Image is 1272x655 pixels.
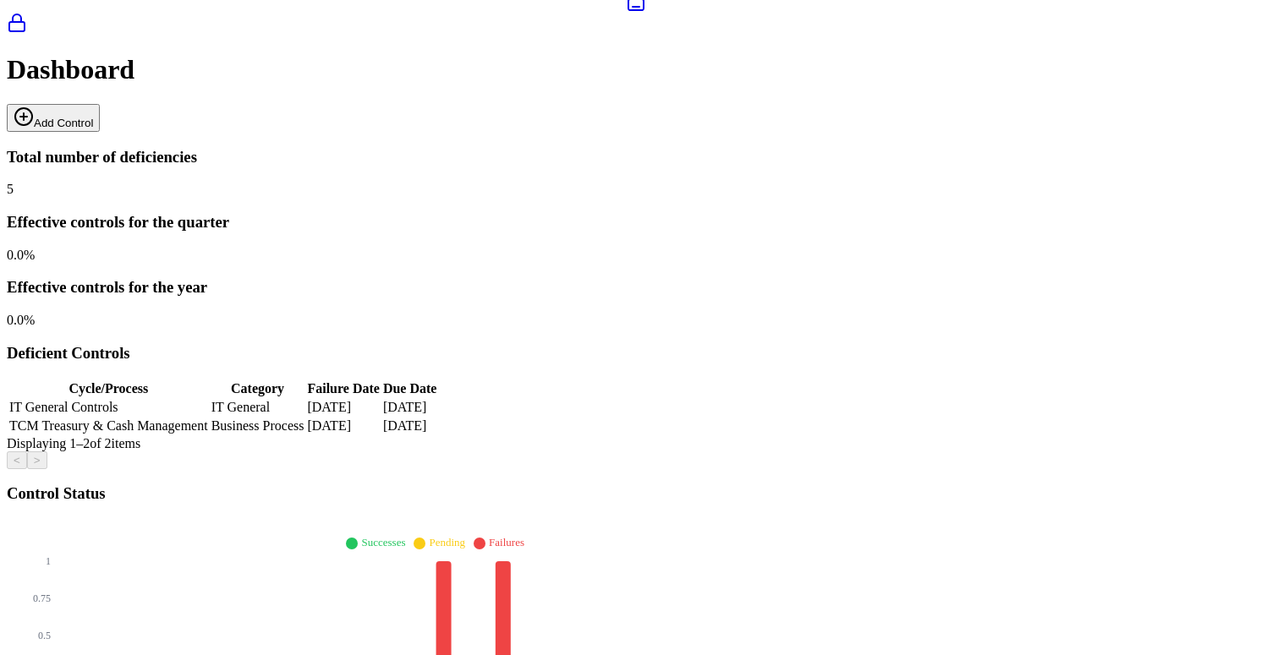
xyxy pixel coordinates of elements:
a: SOC [7,13,1265,36]
span: 5 [7,182,14,196]
button: > [27,451,47,469]
span: 0.0 % [7,248,35,262]
td: [DATE] [382,418,438,434]
td: Business Process [211,418,305,434]
tspan: 0.75 [33,592,51,604]
button: Add Control [7,104,100,132]
span: Successes [361,536,405,549]
button: < [7,451,27,469]
td: IT General Controls [8,399,209,416]
h3: Effective controls for the year [7,278,1265,297]
th: Due Date [382,380,438,397]
span: Failures [489,536,524,549]
th: Failure Date [306,380,380,397]
td: [DATE] [306,399,380,416]
td: IT General [211,399,305,416]
h3: Effective controls for the quarter [7,213,1265,232]
span: Pending [429,536,465,549]
th: Category [211,380,305,397]
tspan: 1 [46,555,51,567]
h3: Control Status [7,484,1265,503]
td: [DATE] [306,418,380,434]
h1: Dashboard [7,54,1265,85]
h3: Deficient Controls [7,344,1265,363]
span: Displaying 1– 2 of 2 items [7,436,140,450]
h3: Total number of deficiencies [7,148,1265,166]
td: [DATE] [382,399,438,416]
span: 0.0 % [7,313,35,327]
tspan: 0.5 [38,630,51,641]
td: TCM Treasury & Cash Management [8,418,209,434]
th: Cycle/Process [8,380,209,397]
